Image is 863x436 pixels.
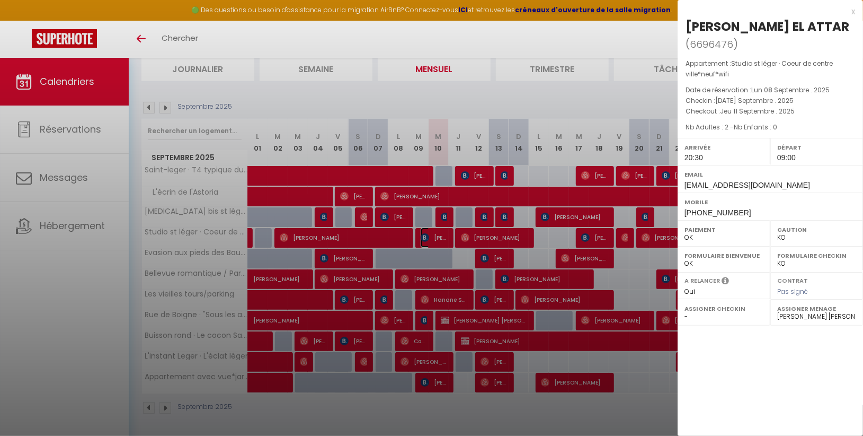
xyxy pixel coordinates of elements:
[686,37,738,51] span: ( )
[684,197,856,207] label: Mobile
[684,169,856,180] label: Email
[818,388,855,428] iframe: Chat
[684,208,751,217] span: [PHONE_NUMBER]
[678,5,855,18] div: x
[777,250,856,261] label: Formulaire Checkin
[686,58,855,80] p: Appartement :
[684,224,763,235] label: Paiement
[684,303,763,314] label: Assigner Checkin
[684,142,763,153] label: Arrivée
[686,85,855,95] p: Date de réservation :
[777,303,856,314] label: Assigner Menage
[715,96,794,105] span: [DATE] Septembre . 2025
[686,95,855,106] p: Checkin :
[734,123,777,132] span: Nb Enfants : 0
[686,123,777,132] span: Nb Adultes : 2 -
[722,276,729,288] i: Sélectionner OUI si vous souhaiter envoyer les séquences de messages post-checkout
[777,224,856,235] label: Caution
[686,18,849,35] div: [PERSON_NAME] EL ATTAR
[686,59,833,79] span: Studio st léger · Coeur de centre ville*neuf*wifi
[684,153,703,162] span: 20:30
[686,106,855,117] p: Checkout :
[684,276,720,285] label: A relancer
[777,142,856,153] label: Départ
[777,287,808,296] span: Pas signé
[684,250,763,261] label: Formulaire Bienvenue
[720,107,795,116] span: Jeu 11 Septembre . 2025
[777,153,796,162] span: 09:00
[777,276,808,283] label: Contrat
[8,4,40,36] button: Ouvrir le widget de chat LiveChat
[690,38,733,51] span: 6696476
[684,181,810,189] span: [EMAIL_ADDRESS][DOMAIN_NAME]
[751,85,830,94] span: Lun 08 Septembre . 2025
